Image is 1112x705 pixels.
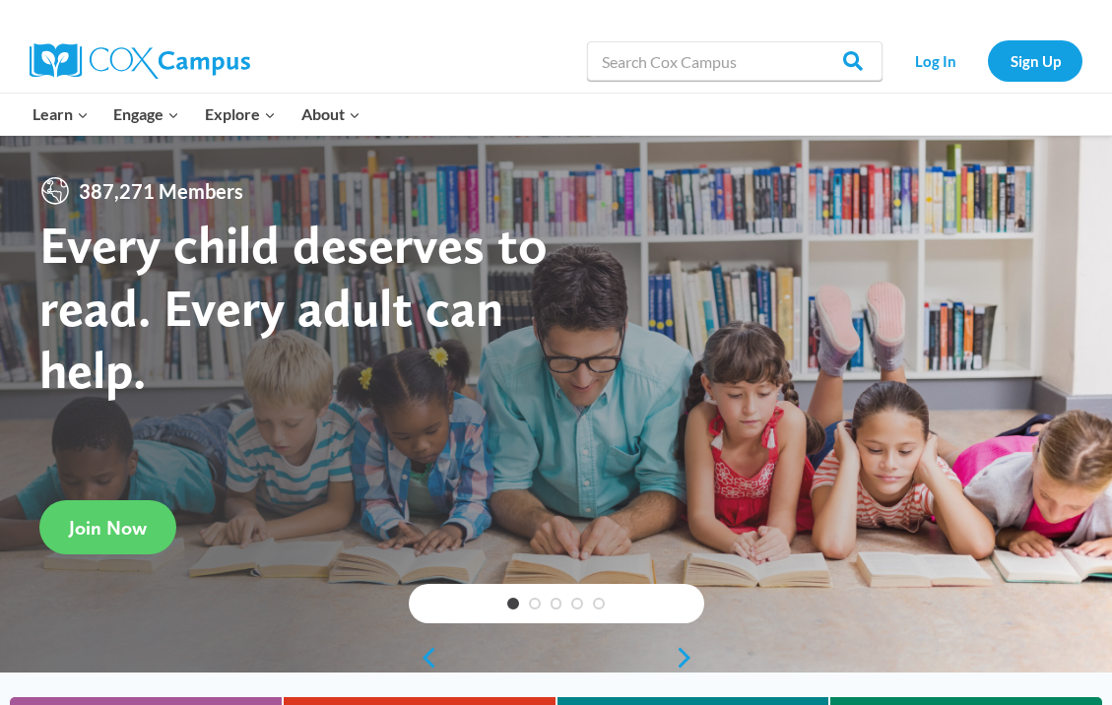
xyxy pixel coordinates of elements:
[409,646,438,670] a: previous
[113,101,179,127] span: Engage
[892,40,1082,81] nav: Secondary Navigation
[587,41,883,81] input: Search Cox Campus
[892,40,978,81] a: Log In
[69,516,147,540] span: Join Now
[988,40,1082,81] a: Sign Up
[507,598,519,609] a: 1
[39,213,548,401] strong: Every child deserves to read. Every adult can help.
[675,646,704,670] a: next
[301,101,360,127] span: About
[71,175,251,207] span: 387,271 Members
[205,101,276,127] span: Explore
[529,598,541,609] a: 2
[39,500,176,554] a: Join Now
[409,638,704,677] div: content slider buttons
[20,94,372,135] nav: Primary Navigation
[551,598,562,609] a: 3
[593,598,605,609] a: 5
[30,43,250,79] img: Cox Campus
[571,598,583,609] a: 4
[33,101,89,127] span: Learn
